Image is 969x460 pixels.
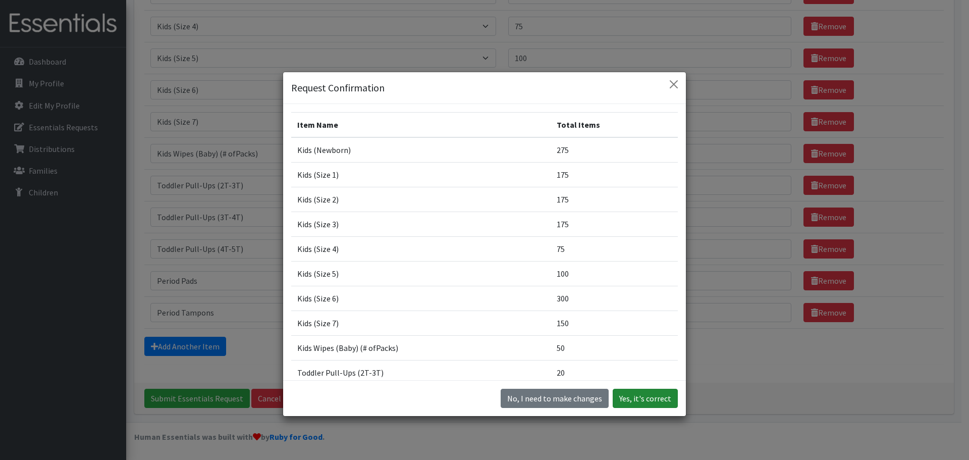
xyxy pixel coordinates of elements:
[291,163,551,187] td: Kids (Size 1)
[551,237,678,262] td: 75
[666,76,682,92] button: Close
[551,286,678,311] td: 300
[291,286,551,311] td: Kids (Size 6)
[291,137,551,163] td: Kids (Newborn)
[551,311,678,336] td: 150
[291,361,551,385] td: Toddler Pull-Ups (2T-3T)
[551,262,678,286] td: 100
[551,137,678,163] td: 275
[551,113,678,138] th: Total Items
[551,187,678,212] td: 175
[291,113,551,138] th: Item Name
[551,212,678,237] td: 175
[291,237,551,262] td: Kids (Size 4)
[551,163,678,187] td: 175
[291,336,551,361] td: Kids Wipes (Baby) (# ofPacks)
[291,212,551,237] td: Kids (Size 3)
[291,262,551,286] td: Kids (Size 5)
[613,389,678,408] button: Yes, it's correct
[501,389,609,408] button: No I need to make changes
[551,336,678,361] td: 50
[291,311,551,336] td: Kids (Size 7)
[291,187,551,212] td: Kids (Size 2)
[551,361,678,385] td: 20
[291,80,385,95] h5: Request Confirmation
